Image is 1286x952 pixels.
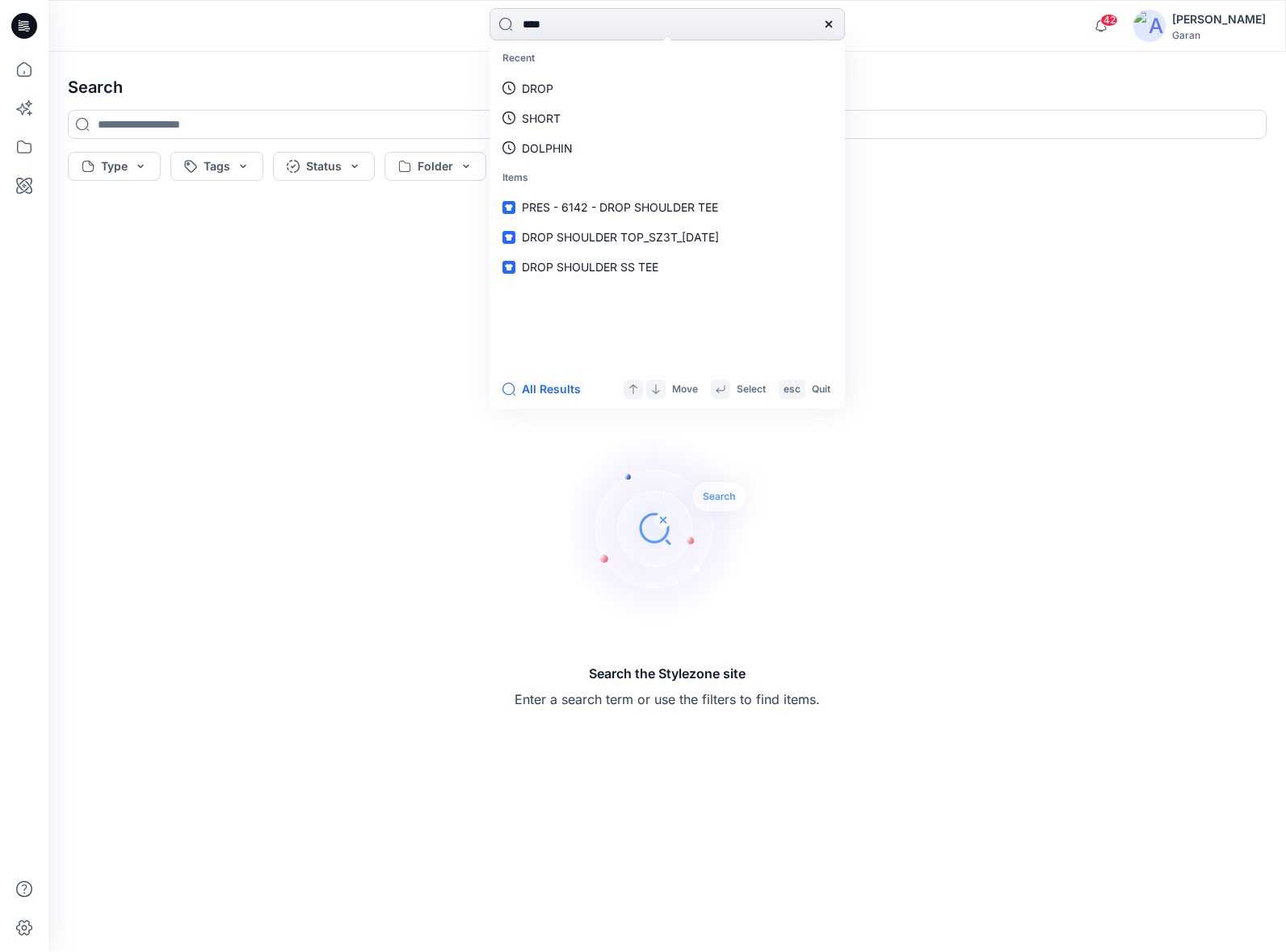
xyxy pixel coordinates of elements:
[385,152,486,181] button: Folder
[522,110,561,127] p: SHORT
[522,200,718,214] span: PRES - 6142 - DROP SHOULDER TEE
[515,690,820,709] p: Enter a search term or use the filters to find items.
[493,73,842,103] a: DROP
[672,381,698,398] p: Move
[1172,29,1266,41] div: Garan
[493,222,842,252] a: DROP SHOULDER TOP_SZ3T_[DATE]
[170,152,263,181] button: Tags
[493,133,842,163] a: DOLPHIN
[273,152,375,181] button: Status
[515,664,820,683] h5: Search the Stylezone site
[68,152,161,181] button: Type
[737,381,766,398] p: Select
[493,103,842,133] a: SHORT
[522,230,719,244] span: DROP SHOULDER TOP_SZ3T_[DATE]
[493,252,842,282] a: DROP SHOULDER SS TEE
[1172,10,1266,29] div: [PERSON_NAME]
[570,431,764,625] img: Search the Stylezone site
[522,80,553,97] p: DROP
[493,44,842,73] p: Recent
[1133,10,1166,42] img: avatar
[493,163,842,193] p: Items
[493,192,842,222] a: PRES - 6142 - DROP SHOULDER TEE
[522,260,658,274] span: DROP SHOULDER SS TEE
[1100,14,1118,27] span: 42
[784,381,801,398] p: esc
[502,380,591,399] button: All Results
[55,65,1280,110] h4: Search
[812,381,830,398] p: Quit
[522,140,573,157] p: DOLPHIN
